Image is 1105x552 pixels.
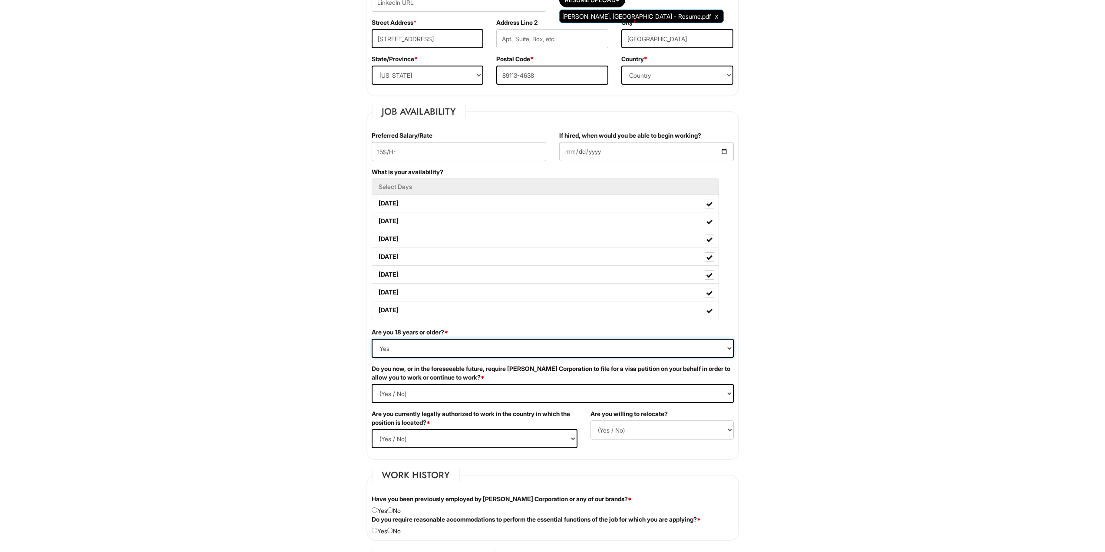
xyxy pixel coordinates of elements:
[372,248,719,265] label: [DATE]
[372,212,719,230] label: [DATE]
[621,55,647,63] label: Country
[496,18,538,27] label: Address Line 2
[621,18,637,27] label: City
[372,195,719,212] label: [DATE]
[372,469,460,482] legend: Work History
[559,131,701,140] label: If hired, when would you be able to begin working?
[590,410,668,418] label: Are you willing to relocate?
[372,131,432,140] label: Preferred Salary/Rate
[372,18,417,27] label: Street Address
[621,29,733,48] input: City
[372,168,443,176] label: What is your availability?
[372,384,734,403] select: (Yes / No)
[372,495,632,503] label: Have you been previously employed by [PERSON_NAME] Corporation or any of our brands?
[496,29,608,48] input: Apt., Suite, Box, etc.
[372,328,448,337] label: Are you 18 years or older?
[372,55,418,63] label: State/Province
[372,230,719,248] label: [DATE]
[372,301,719,319] label: [DATE]
[713,10,721,22] a: Clear Uploaded File
[496,66,608,85] input: Postal Code
[372,339,734,358] select: (Yes / No)
[372,284,719,301] label: [DATE]
[379,183,712,190] h5: Select Days
[372,142,546,161] input: Preferred Salary/Rate
[562,13,711,20] span: [PERSON_NAME], [GEOGRAPHIC_DATA] - Resume.pdf
[372,105,466,118] legend: Job Availability
[372,266,719,283] label: [DATE]
[365,515,740,535] div: Yes No
[621,66,733,85] select: Country
[365,495,740,515] div: Yes No
[496,55,534,63] label: Postal Code
[372,410,577,427] label: Are you currently legally authorized to work in the country in which the position is located?
[372,364,734,382] label: Do you now, or in the foreseeable future, require [PERSON_NAME] Corporation to file for a visa pe...
[372,429,577,448] select: (Yes / No)
[372,29,484,48] input: Street Address
[372,66,484,85] select: State/Province
[372,515,701,524] label: Do you require reasonable accommodations to perform the essential functions of the job for which ...
[590,420,734,440] select: (Yes / No)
